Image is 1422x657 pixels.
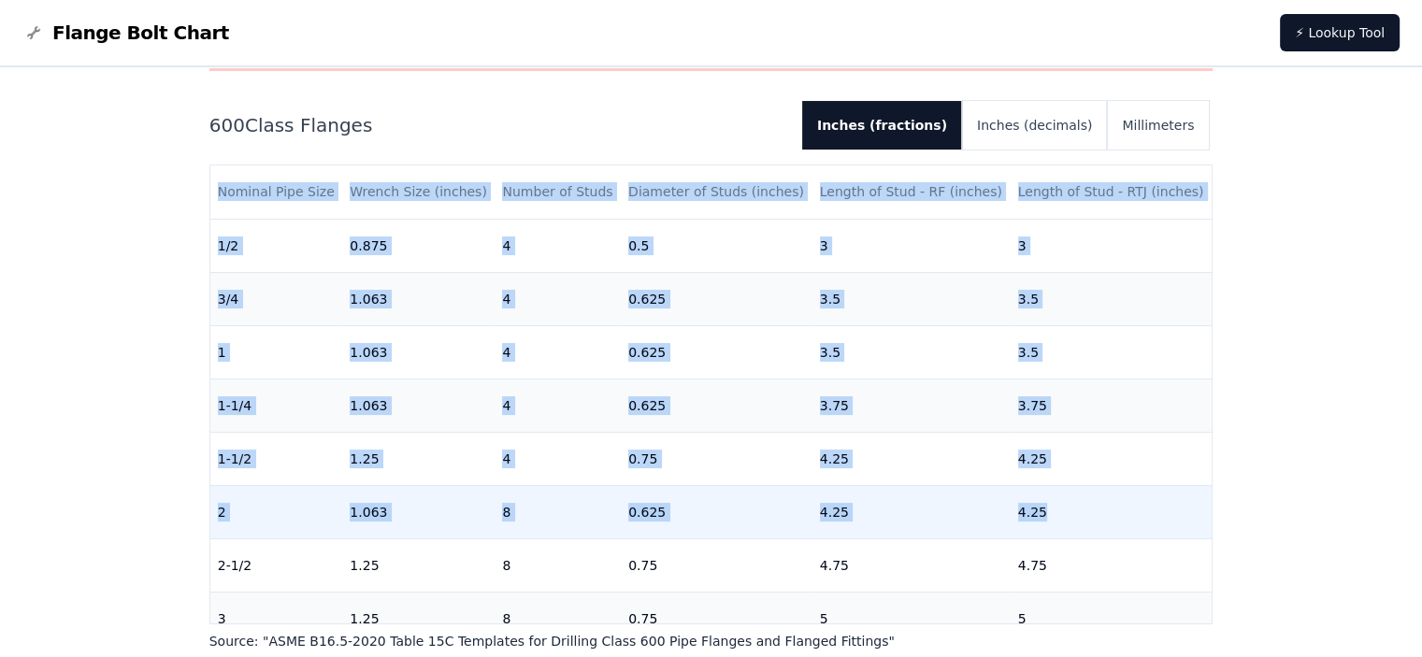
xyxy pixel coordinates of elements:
[812,538,1011,592] td: 4.75
[342,325,495,378] td: 1.063
[210,592,343,645] td: 3
[342,538,495,592] td: 1.25
[210,538,343,592] td: 2-1/2
[495,378,621,432] td: 4
[621,325,812,378] td: 0.625
[22,20,229,46] a: Flange Bolt Chart LogoFlange Bolt Chart
[495,592,621,645] td: 8
[210,485,343,538] td: 2
[495,432,621,485] td: 4
[621,538,812,592] td: 0.75
[812,432,1011,485] td: 4.25
[209,632,1214,650] p: Source: " ASME B16.5-2020 Table 15C Templates for Drilling Class 600 Pipe Flanges and Flanged Fit...
[495,538,621,592] td: 8
[210,325,343,378] td: 1
[342,219,495,272] td: 0.875
[812,165,1011,219] th: Length of Stud - RF (inches)
[342,165,495,219] th: Wrench Size (inches)
[210,432,343,485] td: 1-1/2
[342,432,495,485] td: 1.25
[495,219,621,272] td: 4
[621,592,812,645] td: 0.75
[812,378,1011,432] td: 3.75
[621,378,812,432] td: 0.625
[210,272,343,325] td: 3/4
[342,485,495,538] td: 1.063
[621,165,812,219] th: Diameter of Studs (inches)
[210,219,343,272] td: 1/2
[1011,272,1213,325] td: 3.5
[1011,325,1213,378] td: 3.5
[52,20,229,46] span: Flange Bolt Chart
[812,485,1011,538] td: 4.25
[1011,165,1213,219] th: Length of Stud - RTJ (inches)
[812,592,1011,645] td: 5
[495,272,621,325] td: 4
[621,485,812,538] td: 0.625
[1011,432,1213,485] td: 4.25
[22,21,45,44] img: Flange Bolt Chart Logo
[210,378,343,432] td: 1-1/4
[812,325,1011,378] td: 3.5
[209,112,787,138] h2: 600 Class Flanges
[1011,485,1213,538] td: 4.25
[1280,14,1400,51] a: ⚡ Lookup Tool
[342,592,495,645] td: 1.25
[1011,538,1213,592] td: 4.75
[210,165,343,219] th: Nominal Pipe Size
[621,432,812,485] td: 0.75
[1107,101,1209,150] button: Millimeters
[621,272,812,325] td: 0.625
[1011,378,1213,432] td: 3.75
[1011,219,1213,272] td: 3
[621,219,812,272] td: 0.5
[342,272,495,325] td: 1.063
[812,219,1011,272] td: 3
[962,101,1107,150] button: Inches (decimals)
[495,325,621,378] td: 4
[812,272,1011,325] td: 3.5
[495,165,621,219] th: Number of Studs
[802,101,962,150] button: Inches (fractions)
[342,378,495,432] td: 1.063
[1011,592,1213,645] td: 5
[495,485,621,538] td: 8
